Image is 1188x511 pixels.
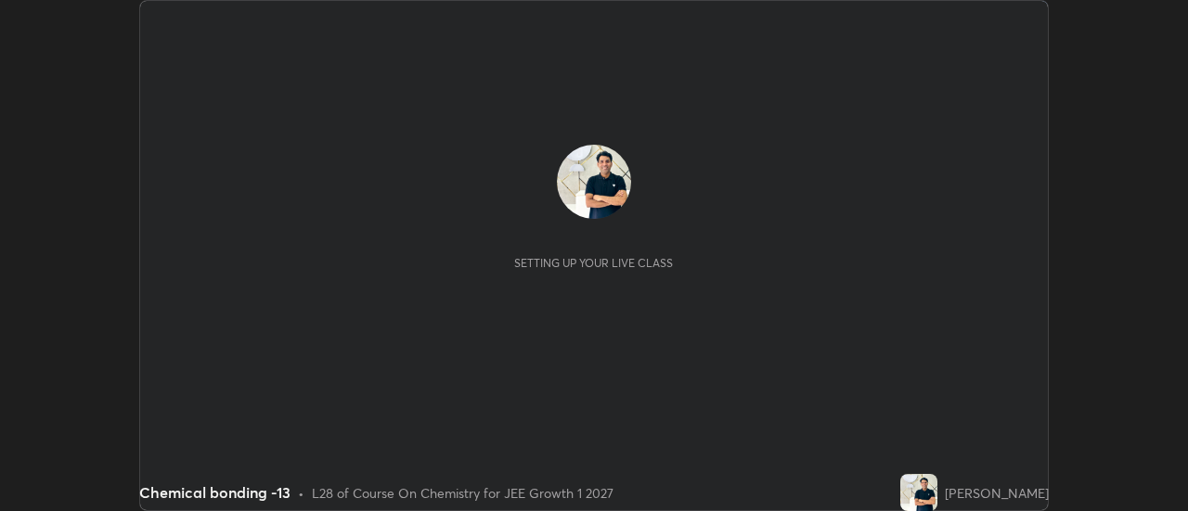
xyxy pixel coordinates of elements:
[312,483,613,503] div: L28 of Course On Chemistry for JEE Growth 1 2027
[557,145,631,219] img: 6f5849fa1b7a4735bd8d44a48a48ab07.jpg
[945,483,1049,503] div: [PERSON_NAME]
[298,483,304,503] div: •
[139,481,291,504] div: Chemical bonding -13
[900,474,937,511] img: 6f5849fa1b7a4735bd8d44a48a48ab07.jpg
[514,256,673,270] div: Setting up your live class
